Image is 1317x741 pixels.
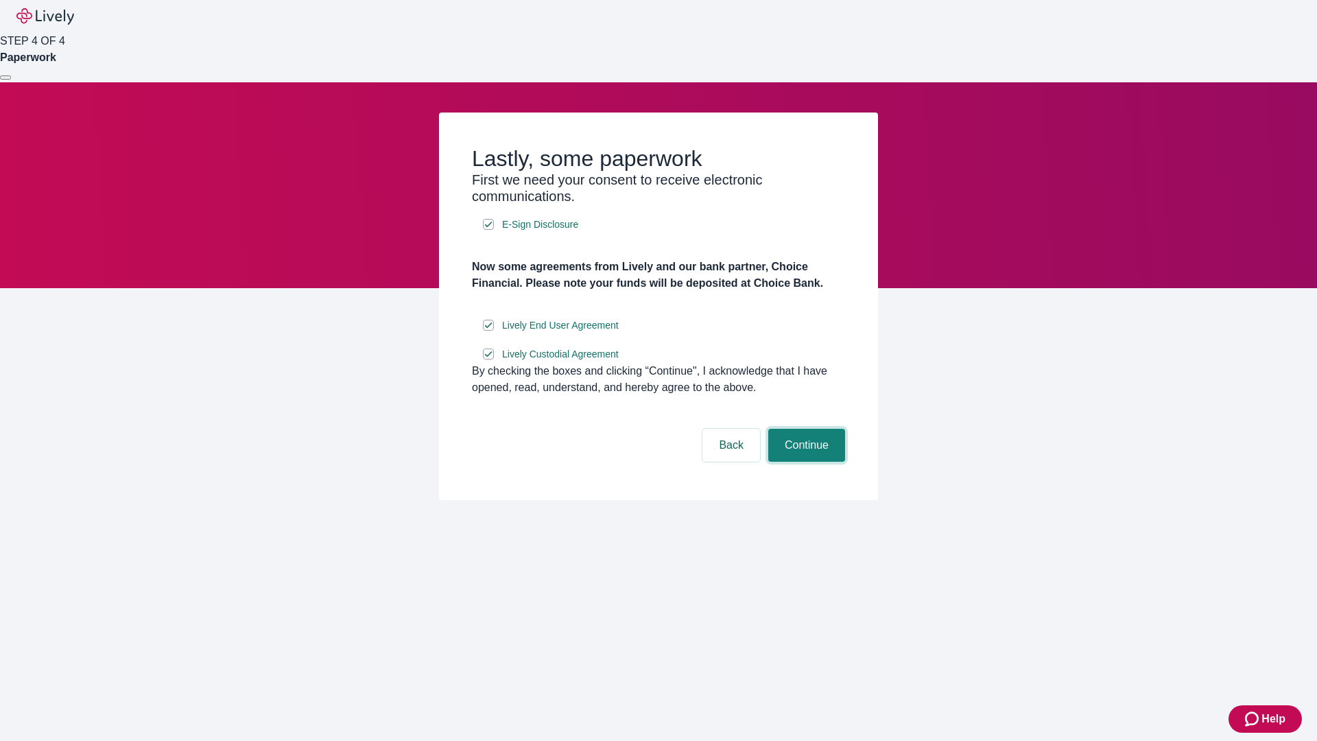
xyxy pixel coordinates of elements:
button: Back [702,429,760,462]
span: Lively End User Agreement [502,318,619,333]
a: e-sign disclosure document [499,317,621,334]
h3: First we need your consent to receive electronic communications. [472,172,845,204]
span: Lively Custodial Agreement [502,347,619,362]
span: E-Sign Disclosure [502,217,578,232]
button: Continue [768,429,845,462]
a: e-sign disclosure document [499,346,621,363]
div: By checking the boxes and clicking “Continue", I acknowledge that I have opened, read, understand... [472,363,845,396]
a: e-sign disclosure document [499,216,581,233]
img: Lively [16,8,74,25]
span: Help [1261,711,1285,727]
h4: Now some agreements from Lively and our bank partner, Choice Financial. Please note your funds wi... [472,259,845,292]
svg: Zendesk support icon [1245,711,1261,727]
h2: Lastly, some paperwork [472,145,845,172]
button: Zendesk support iconHelp [1229,705,1302,733]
